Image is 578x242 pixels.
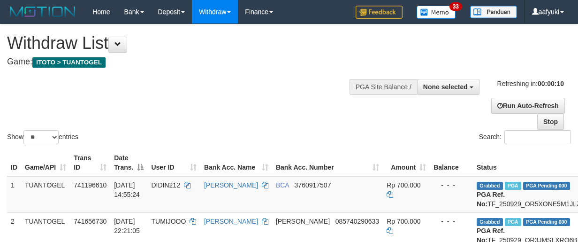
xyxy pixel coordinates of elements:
th: ID [7,149,21,176]
span: [PERSON_NAME] [276,218,330,225]
a: Stop [537,114,564,130]
span: Rp 700.000 [387,181,420,189]
div: PGA Site Balance / [350,79,417,95]
th: Amount: activate to sort column ascending [383,149,430,176]
div: - - - [433,217,469,226]
th: Balance [430,149,473,176]
img: Button%20Memo.svg [417,6,456,19]
button: None selected [417,79,479,95]
h1: Withdraw List [7,34,376,53]
span: Marked by aafyoumonoriya [505,182,521,190]
span: Copy 085740290633 to clipboard [335,218,379,225]
label: Search: [479,130,571,144]
th: Bank Acc. Name: activate to sort column ascending [200,149,272,176]
span: Grabbed [477,218,503,226]
span: Grabbed [477,182,503,190]
label: Show entries [7,130,78,144]
a: [PERSON_NAME] [204,181,258,189]
td: TUANTOGEL [21,176,70,213]
th: Bank Acc. Number: activate to sort column ascending [272,149,383,176]
img: MOTION_logo.png [7,5,78,19]
span: 33 [449,2,462,11]
th: User ID: activate to sort column ascending [147,149,200,176]
img: panduan.png [470,6,517,18]
span: PGA Pending [523,182,570,190]
span: BCA [276,181,289,189]
img: Feedback.jpg [356,6,403,19]
span: TUMIJOOO [151,218,186,225]
span: 741656730 [74,218,106,225]
span: 741196610 [74,181,106,189]
th: Trans ID: activate to sort column ascending [70,149,110,176]
div: - - - [433,180,469,190]
span: PGA Pending [523,218,570,226]
th: Date Trans.: activate to sort column descending [110,149,147,176]
span: [DATE] 22:21:05 [114,218,140,234]
span: None selected [423,83,468,91]
strong: 00:00:10 [538,80,564,87]
span: Copy 3760917507 to clipboard [295,181,331,189]
td: 1 [7,176,21,213]
span: DIDIN212 [151,181,180,189]
select: Showentries [23,130,59,144]
th: Game/API: activate to sort column ascending [21,149,70,176]
h4: Game: [7,57,376,67]
span: Marked by aafchonlypin [505,218,521,226]
span: [DATE] 14:55:24 [114,181,140,198]
input: Search: [504,130,571,144]
b: PGA Ref. No: [477,191,505,208]
span: ITOTO > TUANTOGEL [32,57,106,68]
span: Refreshing in: [497,80,564,87]
a: [PERSON_NAME] [204,218,258,225]
a: Run Auto-Refresh [491,98,565,114]
span: Rp 700.000 [387,218,420,225]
